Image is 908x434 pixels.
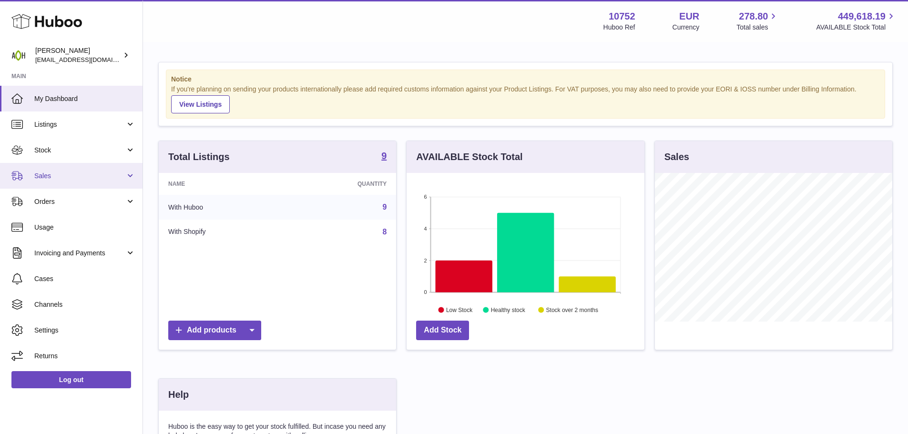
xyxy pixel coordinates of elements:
[287,173,397,195] th: Quantity
[159,195,287,220] td: With Huboo
[446,306,473,313] text: Low Stock
[381,151,387,162] a: 9
[382,228,387,236] a: 8
[34,274,135,283] span: Cases
[35,56,140,63] span: [EMAIL_ADDRESS][DOMAIN_NAME]
[34,120,125,129] span: Listings
[11,371,131,388] a: Log out
[34,352,135,361] span: Returns
[381,151,387,161] strong: 9
[34,300,135,309] span: Channels
[424,289,427,295] text: 0
[424,194,427,200] text: 6
[416,321,469,340] a: Add Stock
[491,306,526,313] text: Healthy stock
[739,10,768,23] span: 278.80
[816,23,897,32] span: AVAILABLE Stock Total
[546,306,598,313] text: Stock over 2 months
[171,95,230,113] a: View Listings
[34,326,135,335] span: Settings
[382,203,387,211] a: 9
[34,223,135,232] span: Usage
[168,388,189,401] h3: Help
[171,85,880,113] div: If you're planning on sending your products internationally please add required customs informati...
[603,23,635,32] div: Huboo Ref
[736,23,779,32] span: Total sales
[159,173,287,195] th: Name
[679,10,699,23] strong: EUR
[168,151,230,163] h3: Total Listings
[664,151,689,163] h3: Sales
[171,75,880,84] strong: Notice
[736,10,779,32] a: 278.80 Total sales
[11,48,26,62] img: internalAdmin-10752@internal.huboo.com
[416,151,522,163] h3: AVAILABLE Stock Total
[35,46,121,64] div: [PERSON_NAME]
[673,23,700,32] div: Currency
[34,172,125,181] span: Sales
[816,10,897,32] a: 449,618.19 AVAILABLE Stock Total
[168,321,261,340] a: Add products
[34,249,125,258] span: Invoicing and Payments
[34,197,125,206] span: Orders
[609,10,635,23] strong: 10752
[424,257,427,263] text: 2
[838,10,886,23] span: 449,618.19
[159,220,287,244] td: With Shopify
[34,94,135,103] span: My Dashboard
[34,146,125,155] span: Stock
[424,226,427,232] text: 4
